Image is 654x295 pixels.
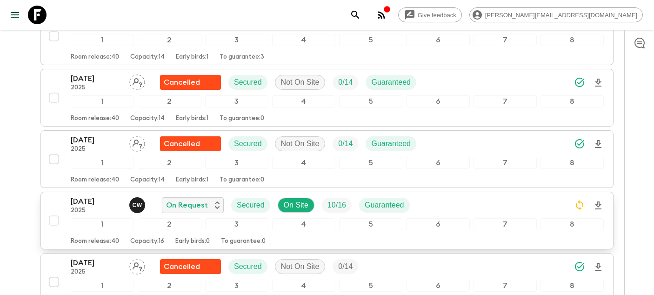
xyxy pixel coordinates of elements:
[160,259,221,274] div: Flash Pack cancellation
[474,280,537,292] div: 7
[474,95,537,107] div: 7
[237,200,265,211] p: Secured
[346,6,365,24] button: search adventures
[71,95,134,107] div: 1
[541,34,604,46] div: 8
[71,157,134,169] div: 1
[272,95,335,107] div: 4
[480,12,642,19] span: [PERSON_NAME][EMAIL_ADDRESS][DOMAIN_NAME]
[272,157,335,169] div: 4
[338,77,353,88] p: 0 / 14
[71,268,122,276] p: 2025
[175,238,210,245] p: Early birds: 0
[138,95,201,107] div: 2
[160,75,221,90] div: Flash Pack cancellation
[398,7,462,22] a: Give feedback
[164,138,200,149] p: Cancelled
[339,280,402,292] div: 5
[138,34,201,46] div: 2
[129,200,147,208] span: Chelsea West
[541,157,604,169] div: 8
[176,176,208,184] p: Early birds: 1
[371,77,411,88] p: Guaranteed
[164,77,200,88] p: Cancelled
[338,138,353,149] p: 0 / 14
[6,6,24,24] button: menu
[130,176,165,184] p: Capacity: 14
[71,73,122,84] p: [DATE]
[234,138,262,149] p: Secured
[574,200,585,211] svg: Sync Required - Changes detected
[220,115,264,122] p: To guarantee: 0
[333,136,358,151] div: Trip Fill
[138,157,201,169] div: 2
[338,261,353,272] p: 0 / 14
[132,201,142,209] p: C W
[365,200,404,211] p: Guaranteed
[176,54,208,61] p: Early birds: 1
[205,280,268,292] div: 3
[275,136,326,151] div: Not On Site
[469,7,643,22] div: [PERSON_NAME][EMAIL_ADDRESS][DOMAIN_NAME]
[130,115,165,122] p: Capacity: 14
[281,138,320,149] p: Not On Site
[40,192,614,249] button: [DATE]2025Chelsea West On RequestSecuredOn SiteTrip FillGuaranteed12345678Room release:40Capacity...
[333,259,358,274] div: Trip Fill
[71,257,122,268] p: [DATE]
[593,139,604,150] svg: Download Onboarding
[71,176,119,184] p: Room release: 40
[406,157,469,169] div: 6
[129,139,145,146] span: Assign pack leader
[40,130,614,188] button: [DATE]2025Assign pack leaderFlash Pack cancellationSecuredNot On SiteTrip FillGuaranteed12345678R...
[130,54,165,61] p: Capacity: 14
[220,176,264,184] p: To guarantee: 0
[541,218,604,230] div: 8
[327,200,346,211] p: 10 / 16
[371,138,411,149] p: Guaranteed
[339,95,402,107] div: 5
[474,218,537,230] div: 7
[71,238,119,245] p: Room release: 40
[205,34,268,46] div: 3
[205,95,268,107] div: 3
[228,75,267,90] div: Secured
[272,218,335,230] div: 4
[176,115,208,122] p: Early birds: 1
[71,218,134,230] div: 1
[593,77,604,88] svg: Download Onboarding
[71,134,122,146] p: [DATE]
[574,77,585,88] svg: Synced Successfully
[413,12,461,19] span: Give feedback
[281,261,320,272] p: Not On Site
[166,200,208,211] p: On Request
[406,218,469,230] div: 6
[71,146,122,153] p: 2025
[40,69,614,127] button: [DATE]2025Assign pack leaderFlash Pack cancellationSecuredNot On SiteTrip FillGuaranteed12345678R...
[71,115,119,122] p: Room release: 40
[275,75,326,90] div: Not On Site
[130,238,164,245] p: Capacity: 16
[205,218,268,230] div: 3
[339,34,402,46] div: 5
[129,261,145,269] span: Assign pack leader
[406,280,469,292] div: 6
[71,196,122,207] p: [DATE]
[272,280,335,292] div: 4
[129,77,145,85] span: Assign pack leader
[220,54,264,61] p: To guarantee: 3
[160,136,221,151] div: Flash Pack cancellation
[71,207,122,215] p: 2025
[234,77,262,88] p: Secured
[541,280,604,292] div: 8
[406,34,469,46] div: 6
[406,95,469,107] div: 6
[574,138,585,149] svg: Synced Successfully
[228,136,267,151] div: Secured
[221,238,266,245] p: To guarantee: 0
[322,198,352,213] div: Trip Fill
[281,77,320,88] p: Not On Site
[272,34,335,46] div: 4
[278,198,314,213] div: On Site
[593,200,604,211] svg: Download Onboarding
[71,280,134,292] div: 1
